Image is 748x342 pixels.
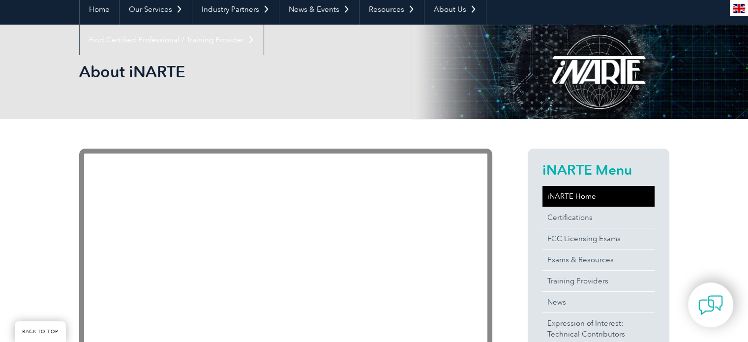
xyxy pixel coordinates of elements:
h2: About iNARTE [79,64,492,80]
a: Find Certified Professional / Training Provider [80,25,264,55]
img: contact-chat.png [698,293,723,317]
a: Training Providers [542,271,655,291]
a: Certifications [542,207,655,228]
h2: iNARTE Menu [542,162,655,178]
a: Exams & Resources [542,249,655,270]
a: iNARTE Home [542,186,655,207]
a: FCC Licensing Exams [542,228,655,249]
a: News [542,292,655,312]
img: en [733,4,745,13]
a: BACK TO TOP [15,321,66,342]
